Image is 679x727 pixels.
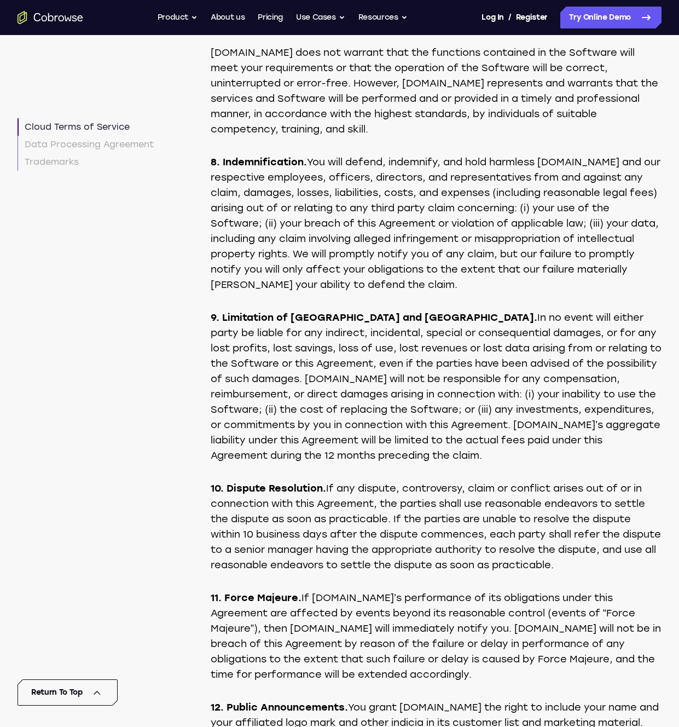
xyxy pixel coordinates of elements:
a: Trademarks [18,153,154,171]
strong: 10. Dispute Resolution. [211,482,326,494]
p: If any dispute, controversy, claim or conflict arises out of or in connection with this Agreement... [211,481,661,573]
button: Resources [358,7,408,28]
a: Register [516,7,548,28]
button: Use Cases [296,7,345,28]
a: Go to the home page [18,11,83,24]
a: Data Processing Agreement [18,136,154,153]
a: Cloud Terms of Service [18,118,154,136]
p: You will defend, indemnify, and hold harmless [DOMAIN_NAME] and our respective employees, officer... [211,154,661,292]
strong: 11. Force Majeure. [211,592,301,604]
span: / [508,11,512,24]
a: Try Online Demo [560,7,661,28]
button: Product [158,7,198,28]
strong: 9. Limitation of [GEOGRAPHIC_DATA] and [GEOGRAPHIC_DATA]. [211,311,537,324]
p: In no event will either party be liable for any indirect, incidental, special or consequential da... [211,310,661,463]
p: [DOMAIN_NAME] does not warrant that the functions contained in the Software will meet your requir... [211,45,661,137]
a: Pricing [258,7,283,28]
strong: 8. Indemnification. [211,156,307,168]
a: Log In [481,7,503,28]
a: About us [211,7,245,28]
button: Return To Top [18,679,118,706]
strong: 12. Public Announcements. [211,701,348,713]
p: If [DOMAIN_NAME]’s performance of its obligations under this Agreement are affected by events bey... [211,590,661,682]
